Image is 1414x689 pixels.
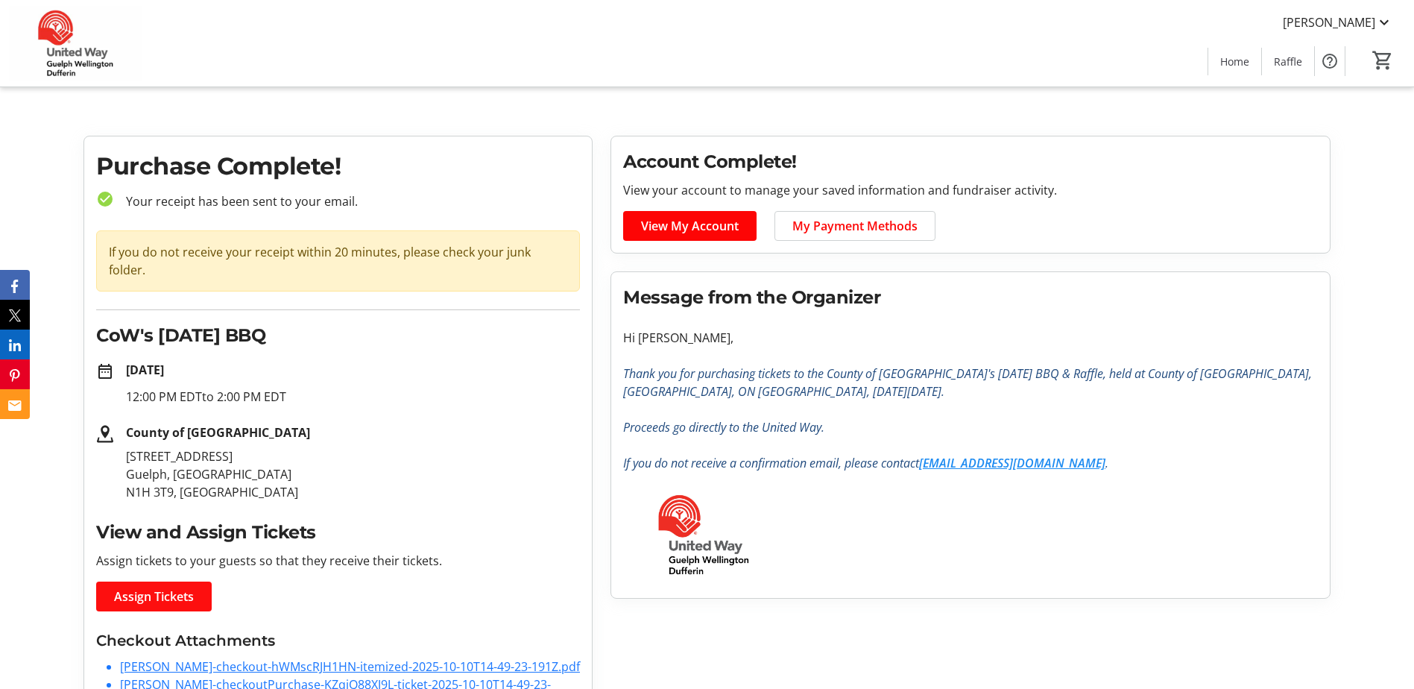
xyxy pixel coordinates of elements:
[96,230,580,292] div: If you do not receive your receipt within 20 minutes, please check your junk folder.
[96,629,580,652] h3: Checkout Attachments
[120,658,580,675] a: [PERSON_NAME]-checkout-hWMscRJH1HN-itemized-2025-10-10T14-49-23-191Z.pdf
[623,365,1312,400] em: Thank you for purchasing tickets to the County of [GEOGRAPHIC_DATA]'s [DATE] BBQ & Raffle, held a...
[1220,54,1249,69] span: Home
[623,284,1318,311] h2: Message from the Organizer
[1283,13,1375,31] span: [PERSON_NAME]
[623,419,824,435] em: Proceeds go directly to the United Way.
[774,211,935,241] a: My Payment Methods
[623,455,1108,471] em: If you do not receive a confirmation email, please contact .
[623,211,757,241] a: View My Account
[96,582,212,611] a: Assign Tickets
[641,217,739,235] span: View My Account
[114,588,194,605] span: Assign Tickets
[623,329,1318,347] p: Hi [PERSON_NAME],
[1315,46,1345,76] button: Help
[1262,48,1314,75] a: Raffle
[126,447,580,501] p: [STREET_ADDRESS] Guelph, [GEOGRAPHIC_DATA] N1H 3T9, [GEOGRAPHIC_DATA]
[1274,54,1302,69] span: Raffle
[623,181,1318,199] p: View your account to manage your saved information and fundraiser activity.
[96,148,580,184] h1: Purchase Complete!
[1369,47,1396,74] button: Cart
[126,424,310,441] strong: County of [GEOGRAPHIC_DATA]
[792,217,918,235] span: My Payment Methods
[96,552,580,570] p: Assign tickets to your guests so that they receive their tickets.
[96,362,114,380] mat-icon: date_range
[114,192,580,210] p: Your receipt has been sent to your email.
[96,190,114,208] mat-icon: check_circle
[96,322,580,349] h2: CoW's [DATE] BBQ
[126,388,580,406] p: 12:00 PM EDT to 2:00 PM EDT
[919,455,1105,471] a: [EMAIL_ADDRESS][DOMAIN_NAME]
[1271,10,1405,34] button: [PERSON_NAME]
[96,519,580,546] h2: View and Assign Tickets
[9,6,142,81] img: United Way Guelph Wellington Dufferin's Logo
[1208,48,1261,75] a: Home
[623,148,1318,175] h2: Account Complete!
[126,362,164,378] strong: [DATE]
[623,490,783,580] img: United Way Guelph Wellington Dufferin logo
